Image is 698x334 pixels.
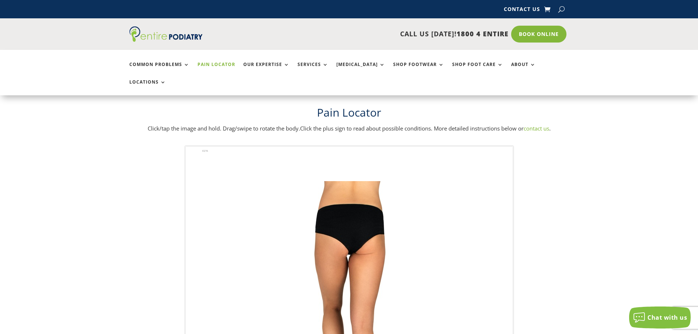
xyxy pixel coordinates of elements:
span: Click the plus sign to read about possible conditions. More detailed instructions below or . [300,125,551,132]
a: Entire Podiatry [129,36,203,43]
a: Common Problems [129,62,189,78]
a: Book Online [511,26,566,43]
a: Services [298,62,328,78]
span: Click/tap the image and hold. Drag/swipe to rotate the body. [148,125,300,132]
p: CALL US [DATE]! [231,29,509,39]
span: 1800 4 ENTIRE [457,29,509,38]
a: About [511,62,536,78]
h1: Pain Locator [129,105,569,124]
a: Pain Locator [197,62,235,78]
span: Chat with us [647,313,687,322]
a: Shop Foot Care [452,62,503,78]
a: Locations [129,80,166,95]
a: Contact Us [504,7,540,15]
span: 41% [202,148,211,154]
a: Shop Footwear [393,62,444,78]
a: contact us [524,125,549,132]
a: [MEDICAL_DATA] [336,62,385,78]
a: Our Expertise [243,62,289,78]
button: Chat with us [629,307,691,329]
img: logo (1) [129,26,203,42]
